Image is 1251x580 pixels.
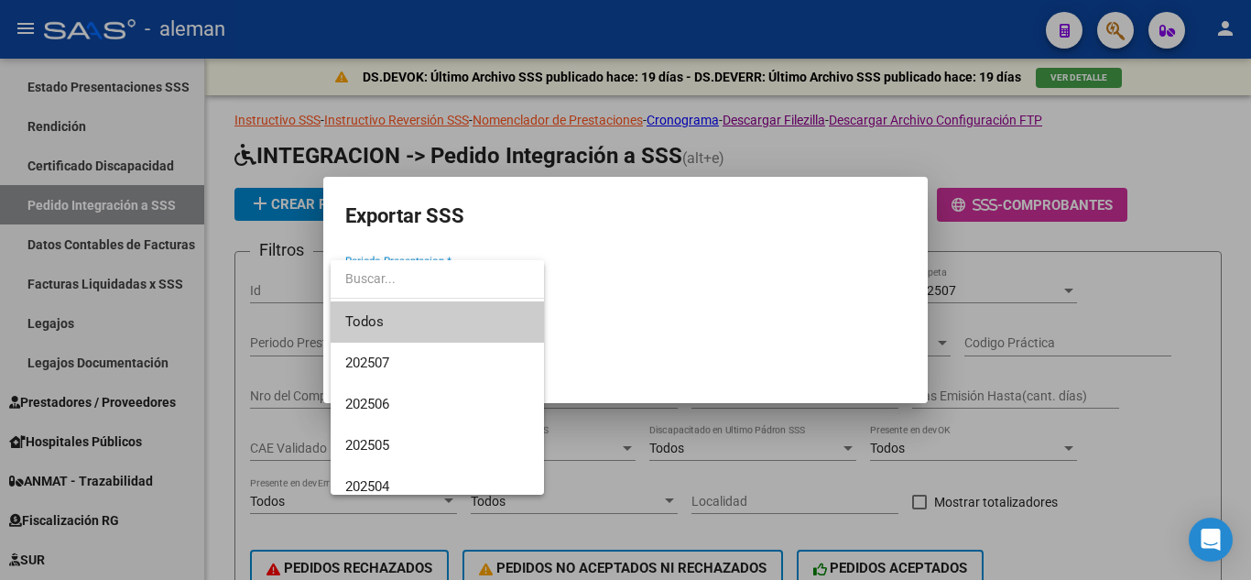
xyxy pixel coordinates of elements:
input: dropdown search [331,259,544,298]
span: 202506 [345,396,389,412]
span: Todos [345,301,529,343]
span: 202505 [345,437,389,454]
span: 202504 [345,478,389,495]
span: 202507 [345,355,389,371]
div: Open Intercom Messenger [1189,518,1233,562]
